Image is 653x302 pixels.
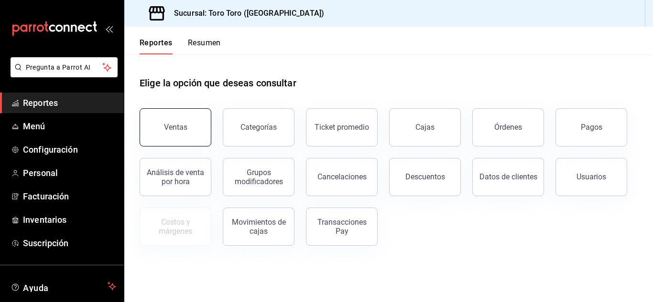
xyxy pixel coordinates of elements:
button: Cajas [389,108,461,146]
div: Grupos modificadores [229,168,288,186]
span: Pregunta a Parrot AI [26,62,103,73]
h1: Elige la opción que deseas consultar [140,76,296,90]
div: Cajas [415,123,435,132]
button: Ticket promedio [306,108,378,146]
button: Resumen [188,38,221,54]
span: Reportes [23,96,116,109]
button: Descuentos [389,158,461,196]
button: open_drawer_menu [105,25,113,32]
div: Ticket promedio [315,123,369,132]
button: Movimientos de cajas [223,208,294,246]
button: Pagos [555,108,627,146]
span: Ayuda [23,281,104,292]
button: Cancelaciones [306,158,378,196]
div: Transacciones Pay [312,218,371,236]
div: Análisis de venta por hora [146,168,205,186]
button: Órdenes [472,108,544,146]
span: Inventarios [23,213,116,226]
button: Análisis de venta por hora [140,158,211,196]
div: Órdenes [494,123,522,132]
button: Transacciones Pay [306,208,378,246]
span: Facturación [23,190,116,203]
div: navigation tabs [140,38,221,54]
button: Ventas [140,108,211,146]
button: Datos de clientes [472,158,544,196]
div: Ventas [164,123,187,132]
div: Costos y márgenes [146,218,205,236]
button: Grupos modificadores [223,158,294,196]
button: Contrata inventarios para ver este reporte [140,208,211,246]
span: Personal [23,167,116,179]
div: Cancelaciones [317,172,367,181]
div: Pagos [581,123,602,132]
span: Suscripción [23,237,116,250]
button: Reportes [140,38,173,54]
div: Usuarios [577,172,606,181]
button: Pregunta a Parrot AI [11,57,118,77]
div: Datos de clientes [479,172,537,181]
h3: Sucursal: Toro Toro ([GEOGRAPHIC_DATA]) [166,8,324,19]
span: Menú [23,120,116,133]
div: Categorías [240,123,277,132]
div: Descuentos [405,172,445,181]
button: Usuarios [555,158,627,196]
div: Movimientos de cajas [229,218,288,236]
a: Pregunta a Parrot AI [7,69,118,79]
button: Categorías [223,108,294,146]
span: Configuración [23,143,116,156]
